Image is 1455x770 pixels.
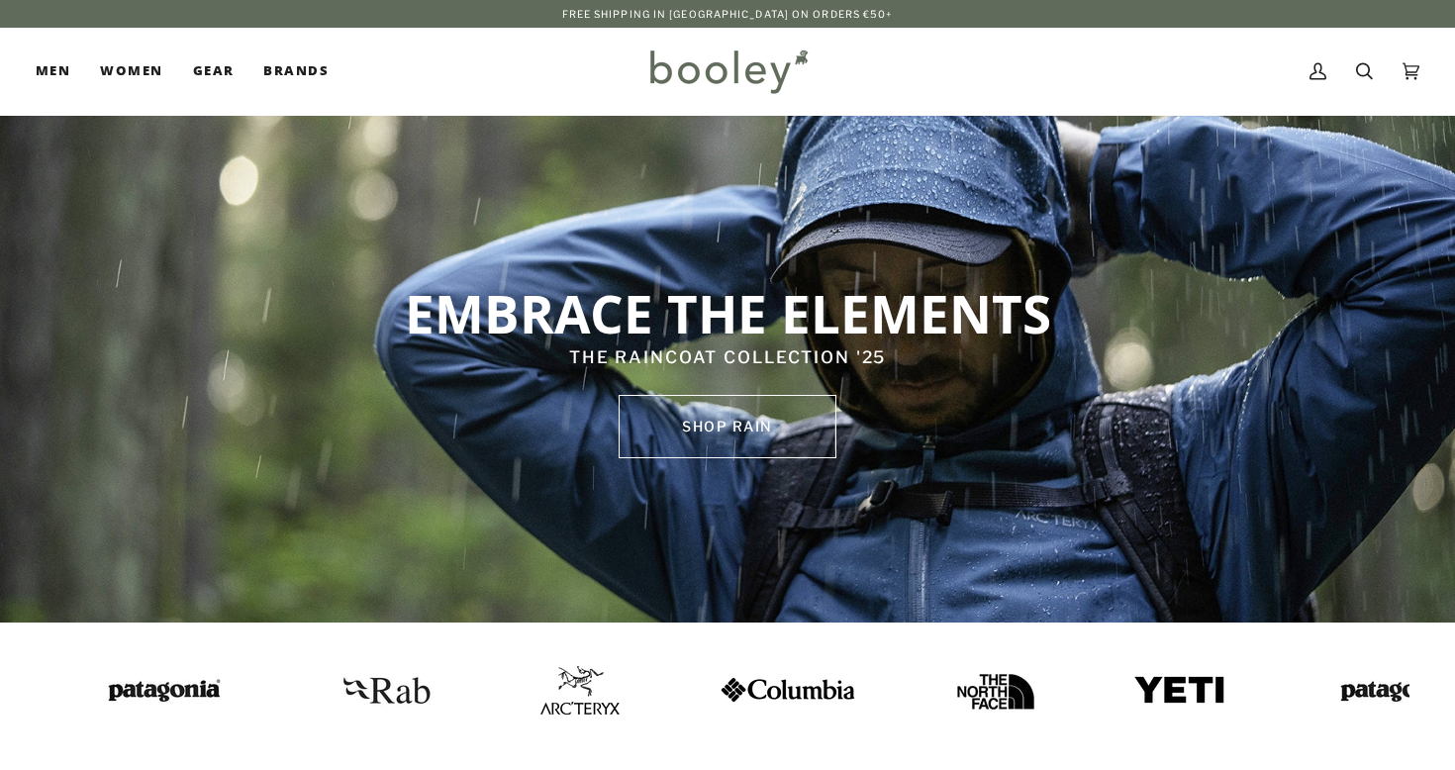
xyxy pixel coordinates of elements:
[619,395,836,458] a: SHOP rain
[263,61,329,81] span: Brands
[100,61,162,81] span: Women
[301,345,1154,371] p: THE RAINCOAT COLLECTION '25
[248,28,343,115] a: Brands
[301,280,1154,345] p: EMBRACE THE ELEMENTS
[178,28,249,115] a: Gear
[641,43,815,100] img: Booley
[85,28,177,115] a: Women
[193,61,235,81] span: Gear
[36,28,85,115] a: Men
[36,61,70,81] span: Men
[562,6,894,22] p: Free Shipping in [GEOGRAPHIC_DATA] on Orders €50+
